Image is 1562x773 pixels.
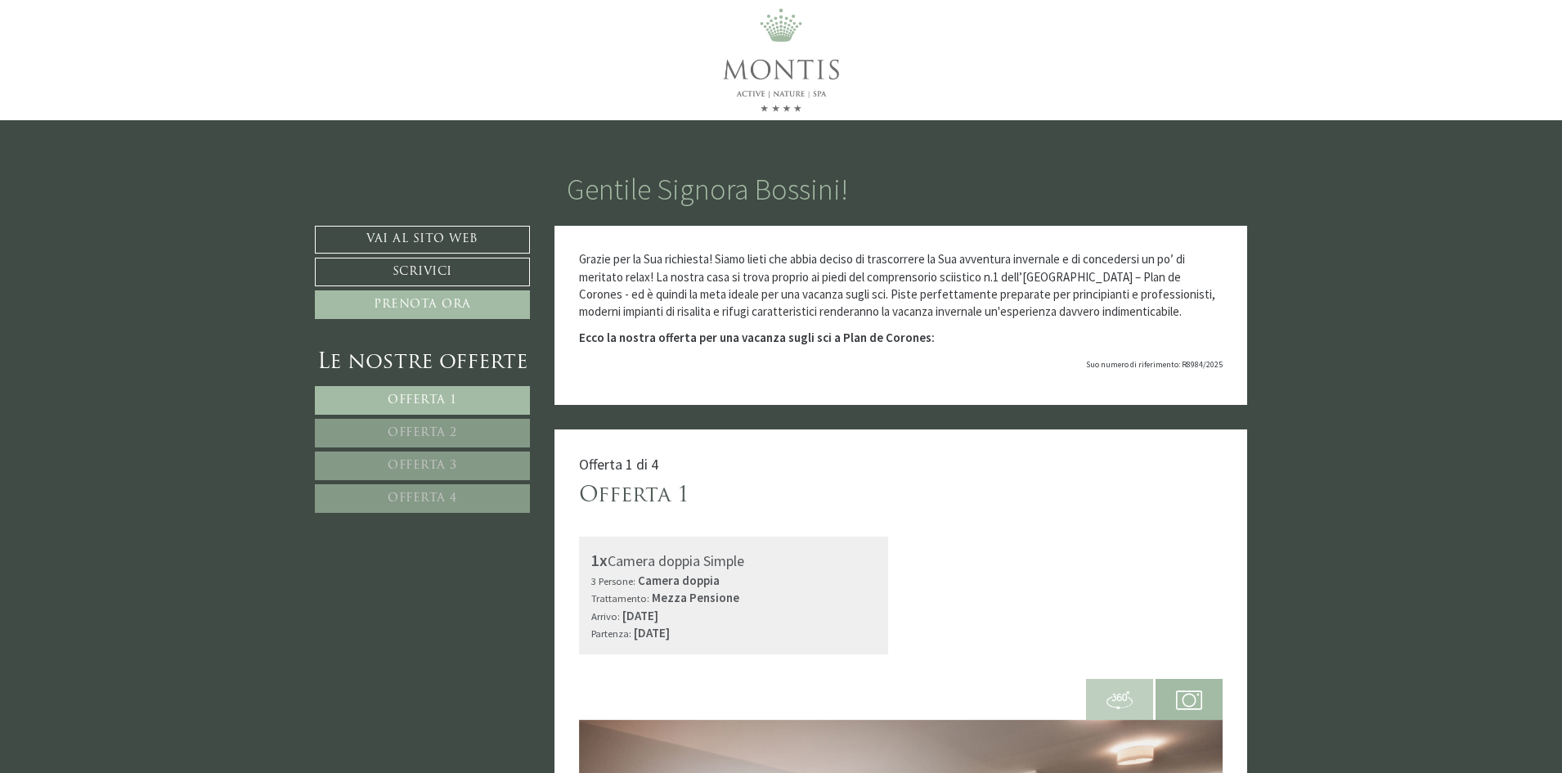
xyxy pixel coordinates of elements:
a: Vai al sito web [315,226,530,254]
span: Offerta 1 [388,394,457,407]
h1: Gentile Signora Bossini! [567,173,848,206]
a: Prenota ora [315,290,530,319]
b: Camera doppia [638,573,720,588]
small: 3 Persone: [591,574,635,587]
small: Trattamento: [591,591,649,604]
b: 1x [591,550,608,570]
b: [DATE] [634,625,670,640]
b: [DATE] [622,608,658,623]
img: camera.svg [1176,687,1202,713]
span: Offerta 2 [388,427,457,439]
span: Offerta 3 [388,460,457,472]
strong: Ecco la nostra offerta per una vacanza sugli sci a Plan de Corones: [579,330,935,345]
p: Grazie per la Sua richiesta! Siamo lieti che abbia deciso di trascorrere la Sua avventura inverna... [579,250,1223,321]
a: Scrivici [315,258,530,286]
span: Offerta 1 di 4 [579,455,658,474]
img: 360-grad.svg [1106,687,1133,713]
div: Camera doppia Simple [591,549,877,573]
small: Arrivo: [591,609,620,622]
span: Suo numero di riferimento: R8984/2025 [1086,359,1223,370]
div: Offerta 1 [579,481,689,511]
div: Le nostre offerte [315,348,530,378]
small: Partenza: [591,627,631,640]
span: Offerta 4 [388,492,457,505]
b: Mezza Pensione [652,590,739,605]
